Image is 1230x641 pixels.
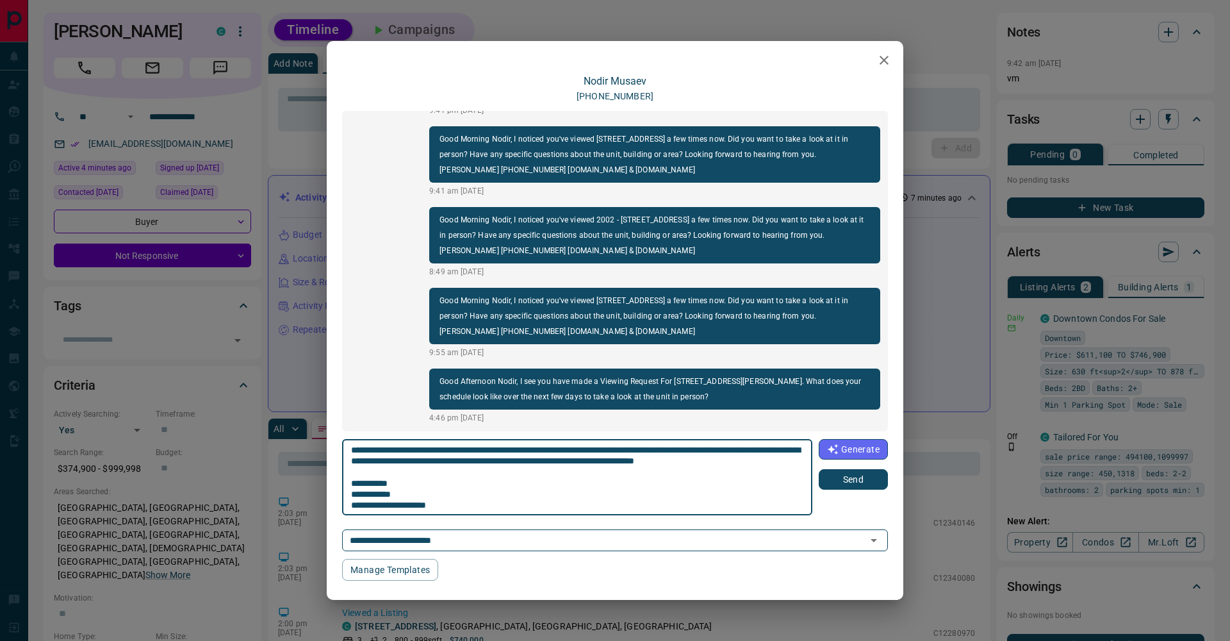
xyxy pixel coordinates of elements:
[439,293,870,339] p: Good Morning Nodir, I noticed you've viewed [STREET_ADDRESS] a few times now. Did you want to tak...
[439,131,870,178] p: Good Morning Nodir, I noticed you've viewed [STREET_ADDRESS] a few times now. Did you want to tak...
[584,75,646,87] a: Nodir Musaev
[429,412,880,424] p: 4:46 pm [DATE]
[819,439,888,460] button: Generate
[429,266,880,278] p: 8:49 am [DATE]
[429,185,880,197] p: 9:41 am [DATE]
[342,559,438,581] button: Manage Templates
[819,469,888,490] button: Send
[439,212,870,258] p: Good Morning Nodir, I noticed you've viewed 2002 - [STREET_ADDRESS] a few times now. Did you want...
[429,347,880,358] p: 9:55 am [DATE]
[865,531,883,549] button: Open
[439,374,870,404] p: Good Afternoon Nodir, I see you have made a Viewing Request For [STREET_ADDRESS][PERSON_NAME]. Wh...
[577,90,653,103] p: [PHONE_NUMBER]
